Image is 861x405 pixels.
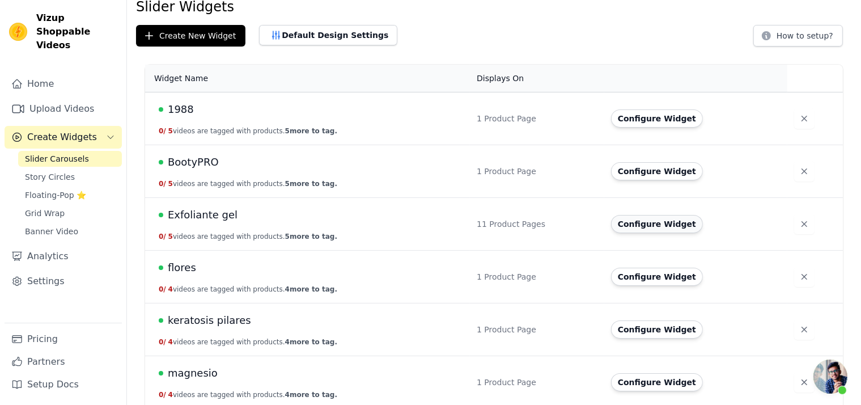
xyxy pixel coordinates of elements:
[259,25,397,45] button: Default Design Settings
[5,270,122,293] a: Settings
[25,189,86,201] span: Floating-Pop ⭐
[611,109,703,128] button: Configure Widget
[477,218,597,230] div: 11 Product Pages
[168,313,251,328] span: keratosis pilares
[159,337,337,347] button: 0/ 4videos are tagged with products.4more to tag.
[611,215,703,233] button: Configure Widget
[5,245,122,268] a: Analytics
[136,25,245,47] button: Create New Widget
[25,153,89,164] span: Slider Carousels
[36,11,117,52] span: Vizup Shoppable Videos
[285,391,337,399] span: 4 more to tag.
[5,351,122,373] a: Partners
[477,166,597,177] div: 1 Product Page
[168,180,173,188] span: 5
[168,127,173,135] span: 5
[18,223,122,239] a: Banner Video
[18,151,122,167] a: Slider Carousels
[5,98,122,120] a: Upload Videos
[159,127,166,135] span: 0 /
[168,285,173,293] span: 4
[477,324,597,335] div: 1 Product Page
[5,328,122,351] a: Pricing
[159,318,163,323] span: Live Published
[159,107,163,112] span: Live Published
[5,73,122,95] a: Home
[168,102,194,117] span: 1988
[145,65,470,92] th: Widget Name
[5,373,122,396] a: Setup Docs
[611,320,703,339] button: Configure Widget
[18,169,122,185] a: Story Circles
[159,338,166,346] span: 0 /
[794,372,815,393] button: Delete widget
[168,233,173,241] span: 5
[159,232,337,241] button: 0/ 5videos are tagged with products.5more to tag.
[794,161,815,182] button: Delete widget
[753,33,843,44] a: How to setup?
[813,360,847,394] div: Chat abierto
[159,285,337,294] button: 0/ 4videos are tagged with products.4more to tag.
[18,187,122,203] a: Floating-Pop ⭐
[168,365,218,381] span: magnesio
[159,390,337,399] button: 0/ 4videos are tagged with products.4more to tag.
[25,171,75,183] span: Story Circles
[285,233,337,241] span: 5 more to tag.
[25,226,78,237] span: Banner Video
[18,205,122,221] a: Grid Wrap
[285,180,337,188] span: 5 more to tag.
[27,130,97,144] span: Create Widgets
[794,267,815,287] button: Delete widget
[168,260,196,276] span: flores
[794,319,815,340] button: Delete widget
[168,154,219,170] span: BootyPRO
[611,268,703,286] button: Configure Widget
[611,162,703,180] button: Configure Widget
[159,160,163,164] span: Live Published
[159,233,166,241] span: 0 /
[477,113,597,124] div: 1 Product Page
[25,208,65,219] span: Grid Wrap
[168,338,173,346] span: 4
[470,65,604,92] th: Displays On
[794,108,815,129] button: Delete widget
[794,214,815,234] button: Delete widget
[159,179,337,188] button: 0/ 5videos are tagged with products.5more to tag.
[753,25,843,47] button: How to setup?
[159,391,166,399] span: 0 /
[285,338,337,346] span: 4 more to tag.
[159,265,163,270] span: Live Published
[159,371,163,376] span: Live Published
[477,377,597,388] div: 1 Product Page
[9,23,27,41] img: Vizup
[611,373,703,391] button: Configure Widget
[159,213,163,217] span: Live Published
[168,391,173,399] span: 4
[168,207,237,223] span: Exfoliante gel
[477,271,597,282] div: 1 Product Page
[159,126,337,136] button: 0/ 5videos are tagged with products.5more to tag.
[159,285,166,293] span: 0 /
[5,126,122,149] button: Create Widgets
[285,127,337,135] span: 5 more to tag.
[159,180,166,188] span: 0 /
[285,285,337,293] span: 4 more to tag.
